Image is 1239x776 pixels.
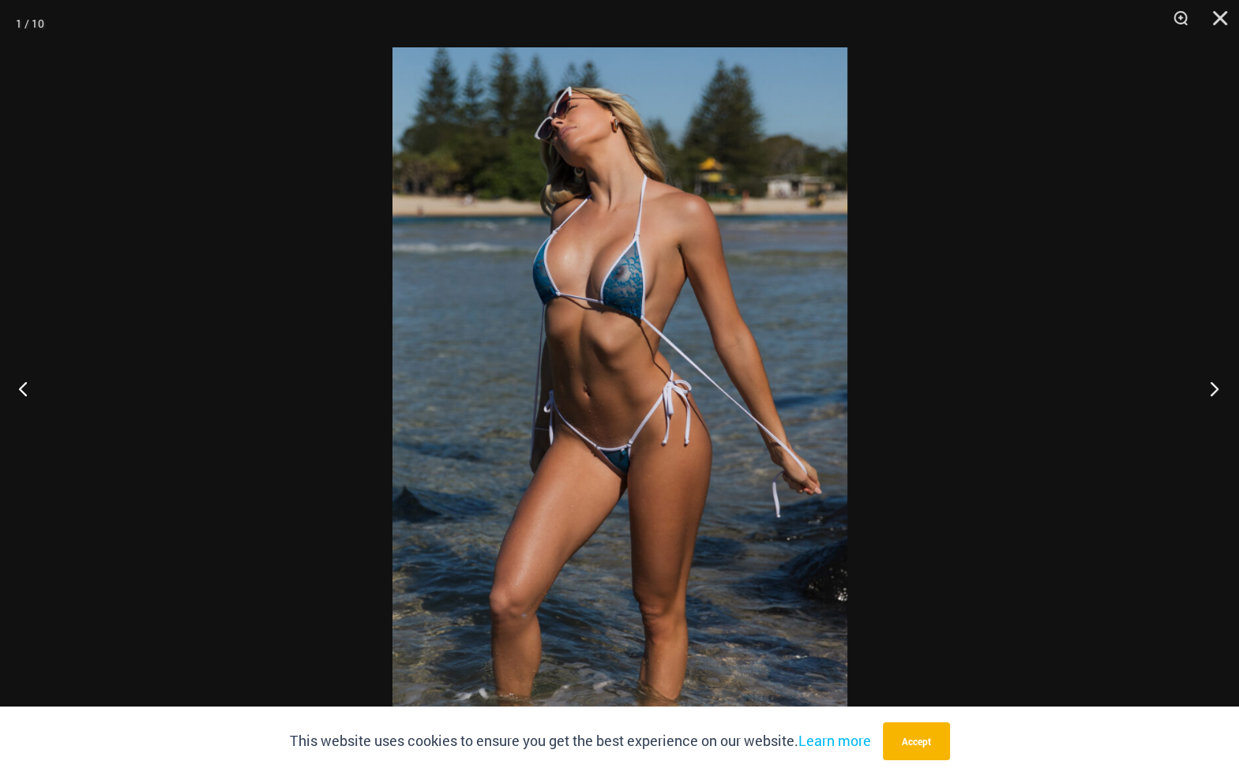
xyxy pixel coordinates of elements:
p: This website uses cookies to ensure you get the best experience on our website. [290,729,871,753]
a: Learn more [798,731,871,750]
button: Accept [883,722,950,760]
img: Waves Breaking Ocean 312 Top 456 Bottom 08 [392,47,847,729]
div: 1 / 10 [16,12,44,36]
button: Next [1180,349,1239,428]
